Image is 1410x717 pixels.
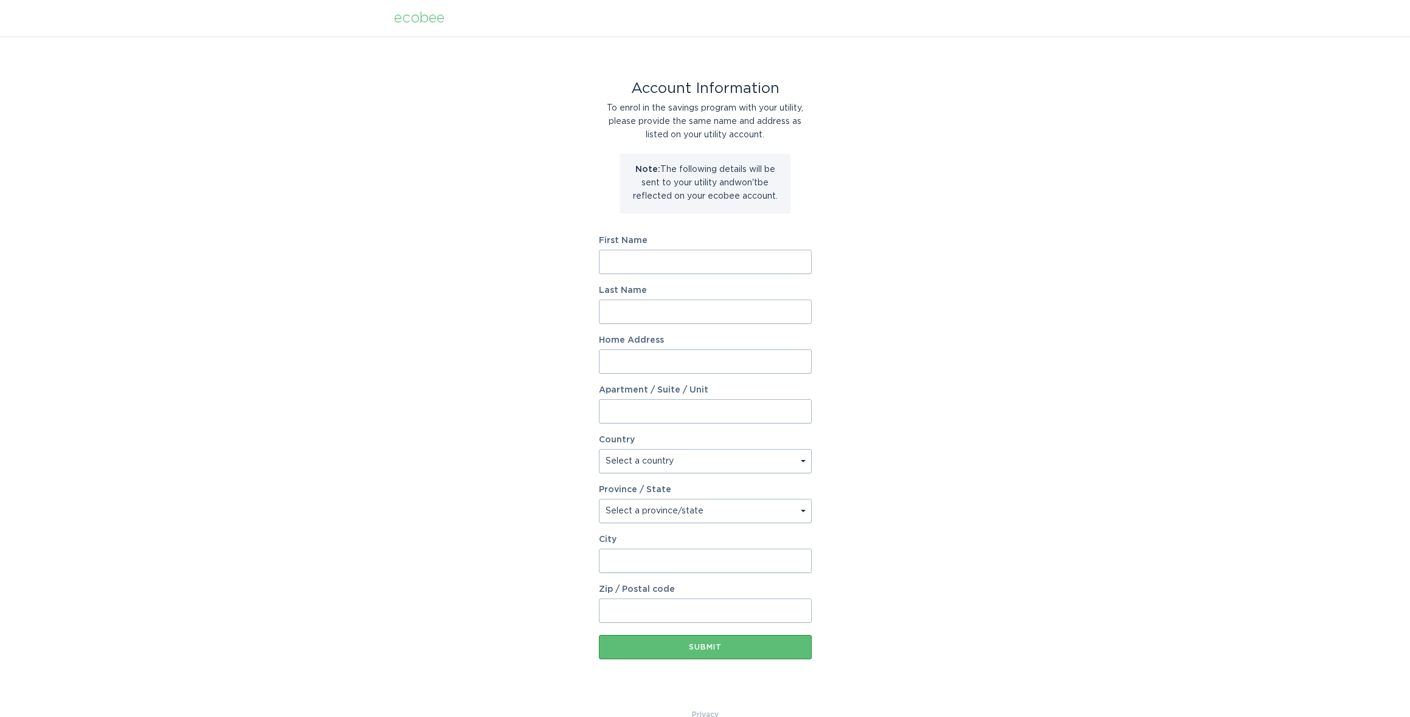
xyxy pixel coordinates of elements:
[599,585,812,594] label: Zip / Postal code
[599,286,812,295] label: Last Name
[635,165,660,174] strong: Note:
[599,336,812,345] label: Home Address
[599,436,635,444] label: Country
[599,386,812,394] label: Apartment / Suite / Unit
[599,535,812,544] label: City
[605,643,806,651] div: Submit
[629,163,781,203] p: The following details will be sent to your utility and won't be reflected on your ecobee account.
[394,12,444,25] div: ecobee
[599,485,671,494] label: Province / State
[599,82,812,95] div: Account Information
[599,236,812,245] label: First Name
[599,101,812,142] div: To enrol in the savings program with your utility, please provide the same name and address as li...
[599,635,812,659] button: Submit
